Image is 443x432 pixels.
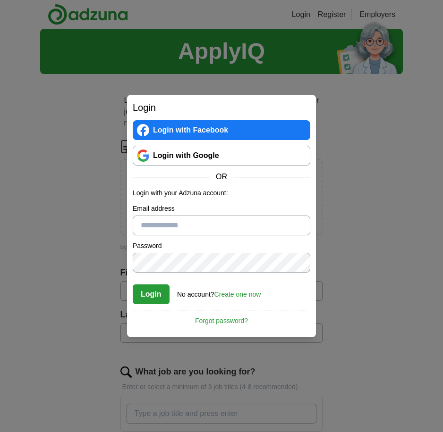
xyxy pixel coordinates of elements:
span: OR [210,171,233,183]
label: Password [133,241,310,251]
a: Forgot password? [133,310,310,326]
a: Login with Facebook [133,120,310,140]
label: Email address [133,204,310,214]
a: Create one now [214,291,261,298]
div: No account? [177,284,261,299]
h2: Login [133,100,310,115]
a: Login with Google [133,146,310,166]
button: Login [133,284,170,304]
p: Login with your Adzuna account: [133,188,310,198]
